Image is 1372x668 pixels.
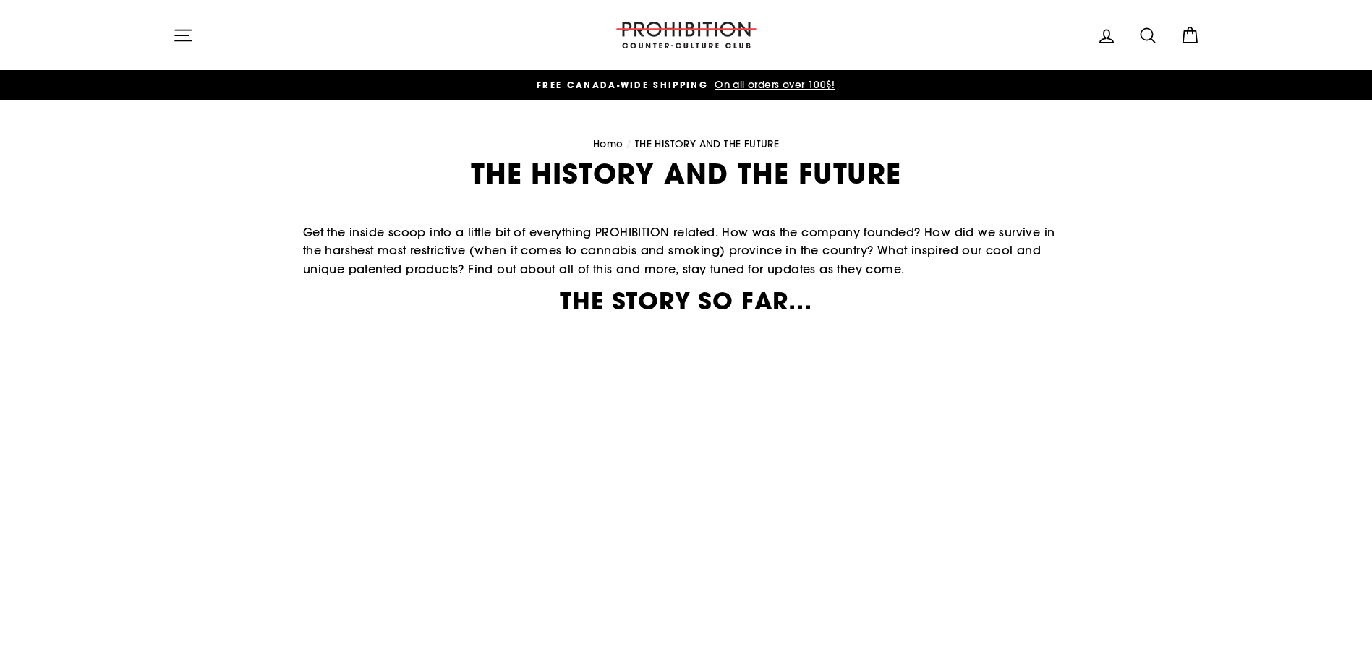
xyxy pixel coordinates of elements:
a: Home [593,137,623,150]
div: Get the inside scoop into a little bit of everything PROHIBITION related. How was the company fou... [303,223,1070,279]
h1: THE HISTORY AND THE FUTURE [303,160,1070,187]
span: FREE CANADA-WIDE SHIPPING [537,79,708,91]
span: / [626,137,631,150]
img: PROHIBITION COUNTER-CULTURE CLUB [614,22,759,48]
h2: THE STORY SO FAR... [173,289,1200,313]
span: On all orders over 100$! [711,78,835,91]
span: THE HISTORY AND THE FUTURE [635,137,779,150]
nav: breadcrumbs [173,137,1200,153]
a: FREE CANADA-WIDE SHIPPING On all orders over 100$! [176,77,1196,93]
